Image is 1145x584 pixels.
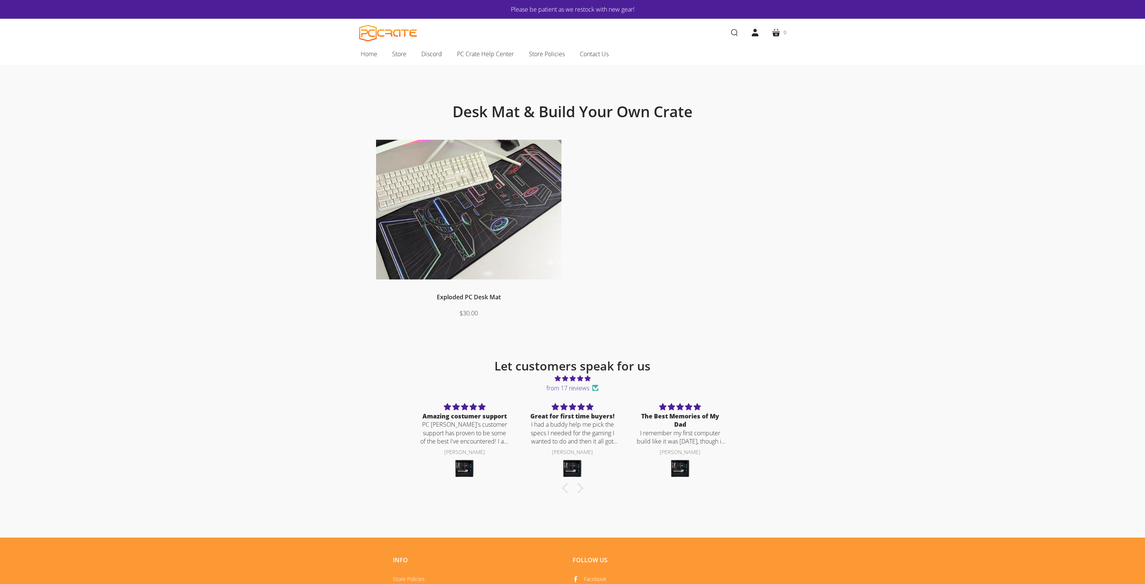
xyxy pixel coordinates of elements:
div: 5 stars [420,402,510,412]
div: [PERSON_NAME] [420,450,510,456]
div: 5 stars [527,402,617,412]
p: I remember my first computer build like it was [DATE], though it was actually a few decades ago. ... [635,429,725,446]
span: $30.00 [460,309,478,317]
div: Great for first time buyers! [527,412,617,420]
img: Build Your Own Crate [454,458,475,479]
h2: Let customers speak for us [411,358,734,373]
a: PC Crate Help Center [449,46,521,62]
a: PC CRATE [359,25,417,42]
img: Build Your Own Crate [670,458,691,479]
a: Store Policies [521,46,572,62]
div: Amazing costumer support [420,412,510,420]
a: Home [353,46,385,62]
a: Contact Us [572,46,616,62]
span: Discord [421,49,442,59]
span: from 17 reviews [411,383,734,393]
a: Store [385,46,414,62]
span: 0 [784,28,786,36]
h1: Desk Mat & Build Your Own Crate [393,102,752,121]
p: I had a buddy help me pick the specs I needed for the gaming I wanted to do and then it all got s... [527,420,617,445]
img: Build Your Own Crate [562,458,583,479]
a: Facebook [573,575,606,583]
div: The Best Memories of My Dad [635,412,725,429]
nav: Main navigation [348,46,797,65]
span: Store [392,49,406,59]
span: Home [361,49,377,59]
span: 4.76 stars [411,373,734,383]
div: 5 stars [635,402,725,412]
div: [PERSON_NAME] [635,450,725,456]
img: Desk mat on desk with keyboard, monitor, and mouse. [376,140,561,279]
a: 0 [766,22,792,43]
p: PC [PERSON_NAME]'s customer support has proven to be some of the best I've encountered! I am stil... [420,420,510,445]
a: Discord [414,46,449,62]
a: Please be patient as we restock with new gear! [382,4,764,14]
a: Exploded PC Desk Mat [437,293,501,301]
span: Store Policies [529,49,565,59]
span: Contact Us [580,49,609,59]
h2: Follow Us [573,556,741,564]
span: PC Crate Help Center [457,49,514,59]
div: [PERSON_NAME] [527,450,617,456]
a: Store Policies [393,575,425,583]
h2: Info [393,556,561,564]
